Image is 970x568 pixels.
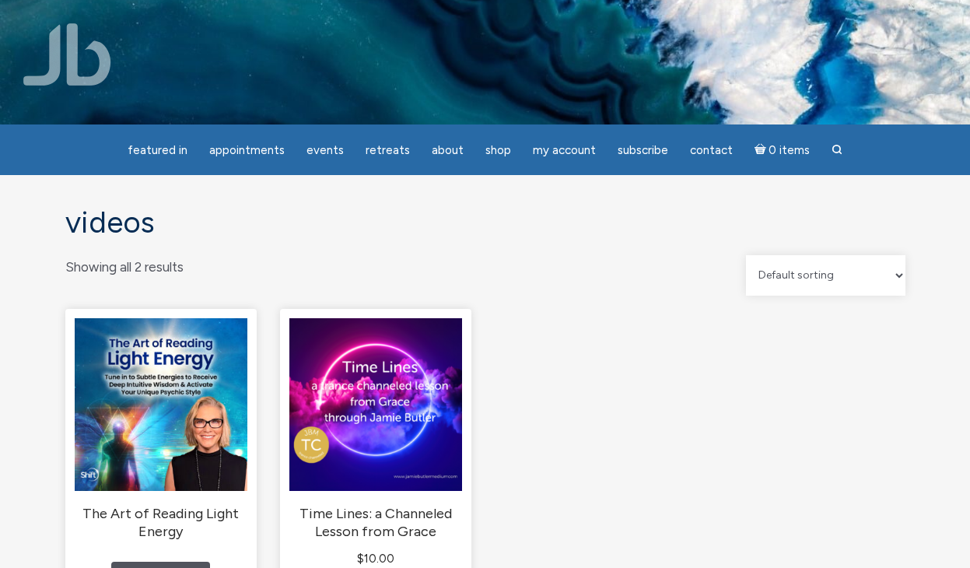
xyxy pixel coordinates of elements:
[476,135,520,166] a: Shop
[356,135,419,166] a: Retreats
[75,318,247,541] a: The Art of Reading Light Energy
[65,255,184,279] p: Showing all 2 results
[422,135,473,166] a: About
[618,143,668,157] span: Subscribe
[209,143,285,157] span: Appointments
[118,135,197,166] a: featured in
[746,255,905,296] select: Shop order
[366,143,410,157] span: Retreats
[289,318,462,491] img: Time Lines: a Channeled Lesson from Grace
[289,504,462,541] h2: Time Lines: a Channeled Lesson from Grace
[306,143,344,157] span: Events
[297,135,353,166] a: Events
[23,23,111,86] img: Jamie Butler. The Everyday Medium
[200,135,294,166] a: Appointments
[533,143,596,157] span: My Account
[432,143,464,157] span: About
[745,134,820,166] a: Cart0 items
[75,504,247,541] h2: The Art of Reading Light Energy
[357,552,394,566] bdi: 10.00
[755,143,769,157] i: Cart
[65,206,905,240] h1: Videos
[357,552,364,566] span: $
[75,318,247,491] img: The Art of Reading Light Energy
[681,135,742,166] a: Contact
[524,135,605,166] a: My Account
[485,143,511,157] span: Shop
[690,143,733,157] span: Contact
[128,143,187,157] span: featured in
[608,135,678,166] a: Subscribe
[769,145,810,156] span: 0 items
